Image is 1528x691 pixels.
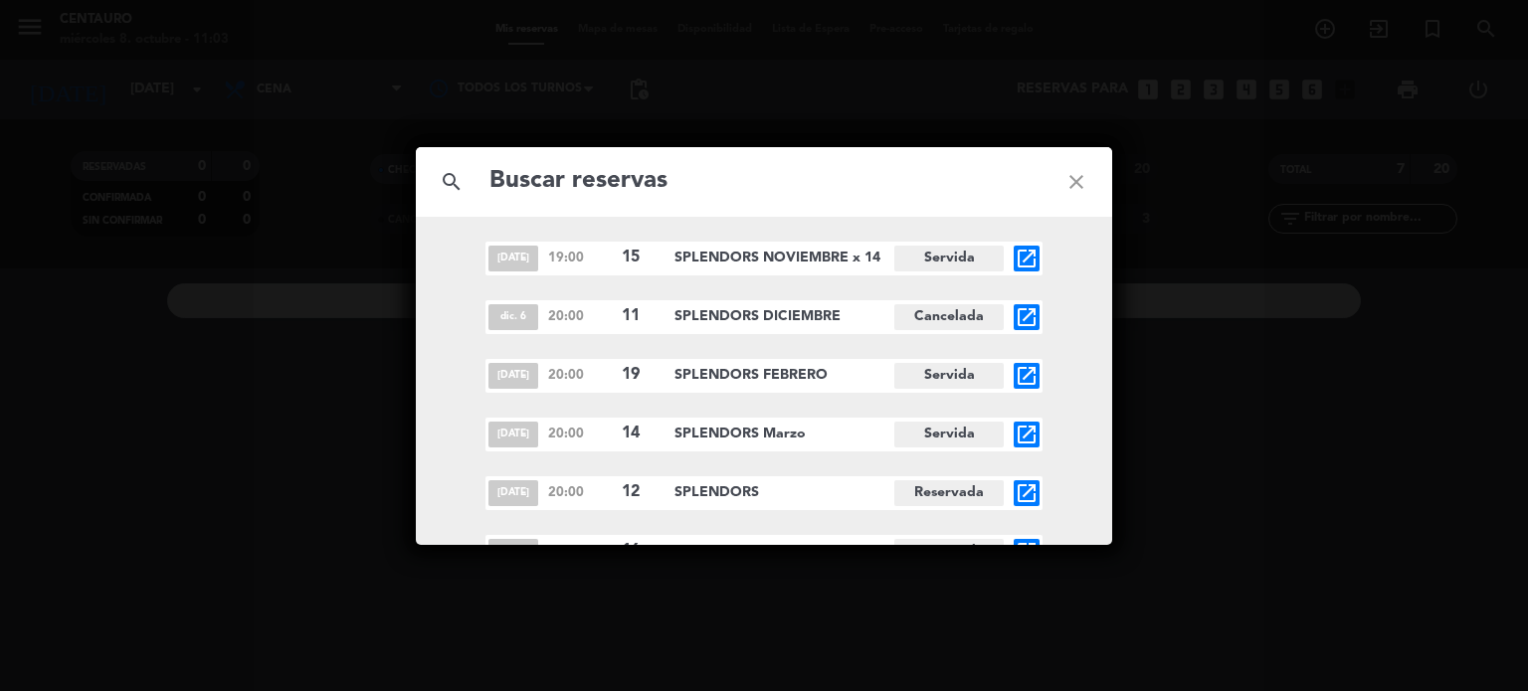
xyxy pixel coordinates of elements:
i: open_in_new [1015,540,1039,564]
span: SPLENDORS Marzo [674,423,894,445]
span: SPLENDORS [674,540,894,563]
span: [DATE] [488,246,538,271]
span: Reservada [894,539,1004,565]
i: open_in_new [1015,364,1039,388]
span: [DATE] [488,539,538,565]
span: 12 [622,479,658,505]
span: 15 [622,245,658,270]
i: open_in_new [1015,305,1039,329]
i: close [1041,146,1112,218]
span: SPLENDORS FEBRERO [674,364,894,387]
span: Servida [894,422,1004,447]
span: 20:00 [548,365,612,386]
span: Servida [894,246,1004,271]
span: SPLENDORS DICIEMBRE [674,305,894,328]
span: 16 [622,538,658,564]
span: 20:00 [548,482,612,503]
span: SPLENDORS NOVIEMBRE x 14 [674,247,894,269]
span: Reservada [894,480,1004,506]
span: [DATE] [488,480,538,506]
i: open_in_new [1015,481,1039,505]
span: dic. 6 [488,304,538,330]
span: 20:00 [548,424,612,444]
input: Buscar reservas [487,161,1041,202]
span: 19:00 [548,248,612,268]
span: 20:00 [548,541,612,562]
span: [DATE] [488,422,538,447]
i: search [416,146,487,218]
span: [DATE] [488,363,538,389]
span: 14 [622,421,658,446]
span: 19 [622,362,658,388]
span: 20:00 [548,306,612,327]
span: 11 [622,303,658,329]
span: Cancelada [894,304,1004,330]
span: SPLENDORS [674,481,894,504]
span: Servida [894,363,1004,389]
i: open_in_new [1015,247,1039,270]
i: open_in_new [1015,423,1039,446]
